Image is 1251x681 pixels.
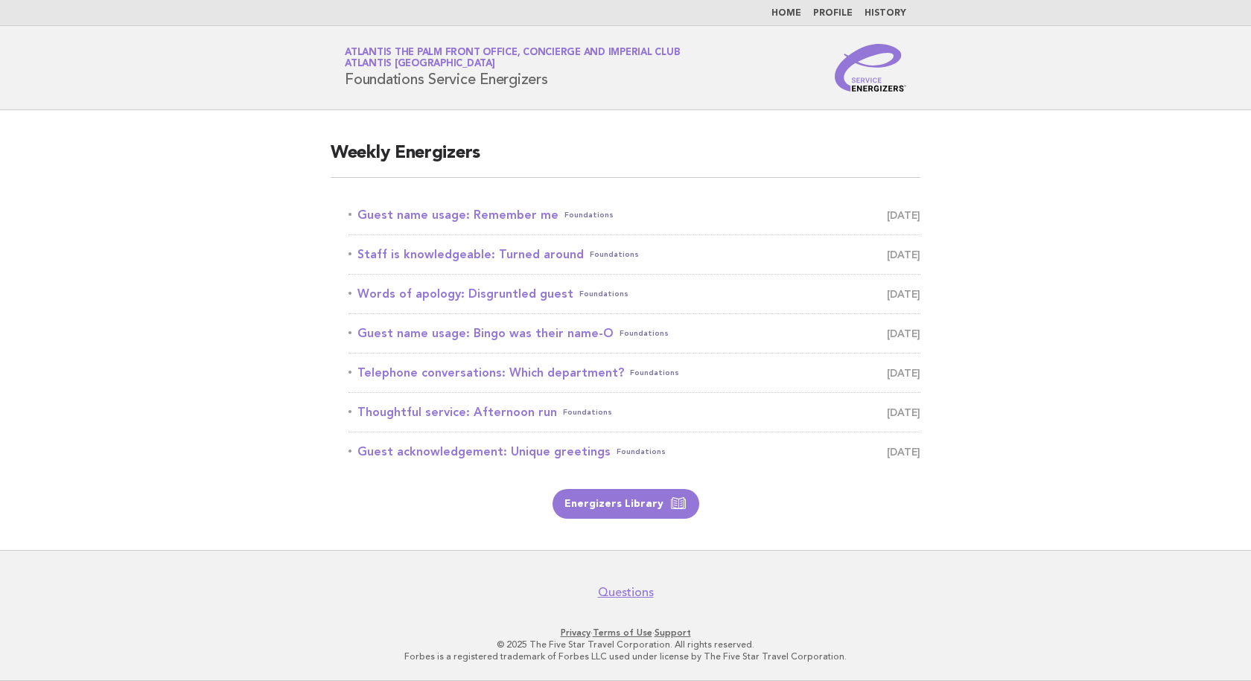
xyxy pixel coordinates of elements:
p: Forbes is a registered trademark of Forbes LLC used under license by The Five Star Travel Corpora... [170,650,1081,662]
a: Questions [598,585,654,600]
a: Energizers Library [553,489,699,519]
span: [DATE] [887,244,920,265]
span: Foundations [579,284,628,304]
a: Telephone conversations: Which department?Foundations [DATE] [348,362,920,383]
a: Guest name usage: Remember meFoundations [DATE] [348,205,920,226]
span: [DATE] [887,323,920,344]
span: [DATE] [887,284,920,304]
span: Foundations [563,402,612,423]
span: Atlantis [GEOGRAPHIC_DATA] [345,60,495,69]
a: Thoughtful service: Afternoon runFoundations [DATE] [348,402,920,423]
span: [DATE] [887,362,920,383]
h1: Foundations Service Energizers [345,48,680,87]
a: Home [771,9,801,18]
span: [DATE] [887,205,920,226]
a: Guest acknowledgement: Unique greetingsFoundations [DATE] [348,441,920,462]
span: Foundations [620,323,669,344]
span: Foundations [564,205,614,226]
a: Staff is knowledgeable: Turned aroundFoundations [DATE] [348,244,920,265]
a: Privacy [561,627,591,638]
a: Terms of Use [593,627,652,638]
span: [DATE] [887,402,920,423]
a: Atlantis The Palm Front Office, Concierge and Imperial ClubAtlantis [GEOGRAPHIC_DATA] [345,48,680,68]
p: © 2025 The Five Star Travel Corporation. All rights reserved. [170,639,1081,650]
p: · · [170,627,1081,639]
a: Words of apology: Disgruntled guestFoundations [DATE] [348,284,920,304]
span: [DATE] [887,441,920,462]
a: Profile [813,9,853,18]
span: Foundations [630,362,679,383]
img: Service Energizers [835,44,906,92]
h2: Weekly Energizers [331,141,920,178]
span: Foundations [590,244,639,265]
a: Guest name usage: Bingo was their name-OFoundations [DATE] [348,323,920,344]
a: History [865,9,906,18]
a: Support [655,627,691,638]
span: Foundations [617,441,666,462]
